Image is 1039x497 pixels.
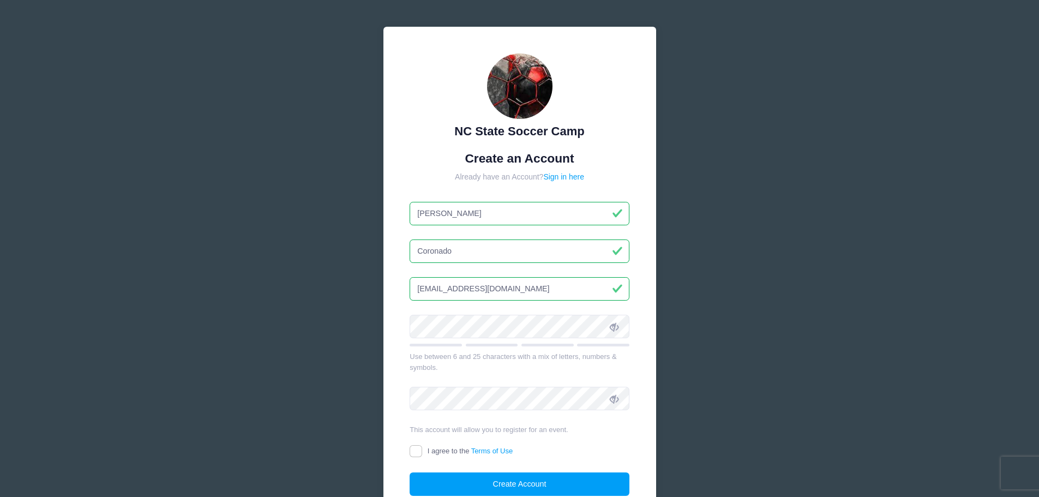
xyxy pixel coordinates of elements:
span: I agree to the [428,447,513,455]
div: NC State Soccer Camp [410,122,629,140]
input: Email [410,277,629,301]
div: This account will allow you to register for an event. [410,424,629,435]
button: Create Account [410,472,629,496]
input: First Name [410,202,629,225]
a: Sign in here [543,172,584,181]
a: Terms of Use [471,447,513,455]
img: NC State Soccer Camp [487,53,552,119]
input: I agree to theTerms of Use [410,445,422,458]
h1: Create an Account [410,151,629,166]
div: Use between 6 and 25 characters with a mix of letters, numbers & symbols. [410,351,629,373]
div: Already have an Account? [410,171,629,183]
input: Last Name [410,239,629,263]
